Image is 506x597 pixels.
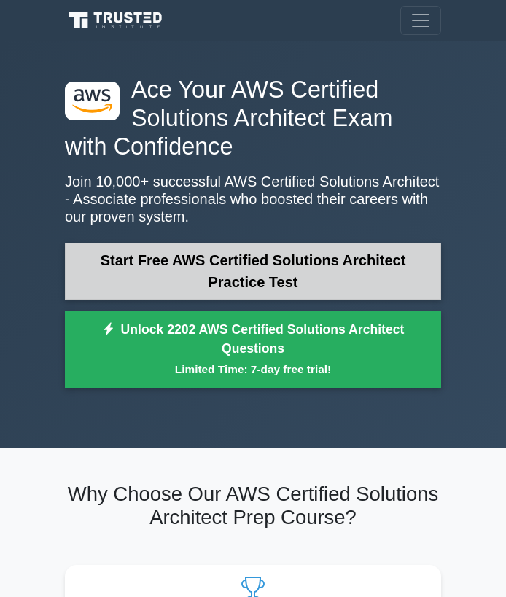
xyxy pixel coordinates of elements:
small: Limited Time: 7-day free trial! [83,361,423,378]
button: Toggle navigation [400,6,441,35]
a: Start Free AWS Certified Solutions Architect Practice Test [65,243,441,300]
a: Unlock 2202 AWS Certified Solutions Architect QuestionsLimited Time: 7-day free trial! [65,311,441,388]
h1: Ace Your AWS Certified Solutions Architect Exam with Confidence [65,76,441,161]
h2: Why Choose Our AWS Certified Solutions Architect Prep Course? [65,483,441,531]
p: Join 10,000+ successful AWS Certified Solutions Architect - Associate professionals who boosted t... [65,173,441,225]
